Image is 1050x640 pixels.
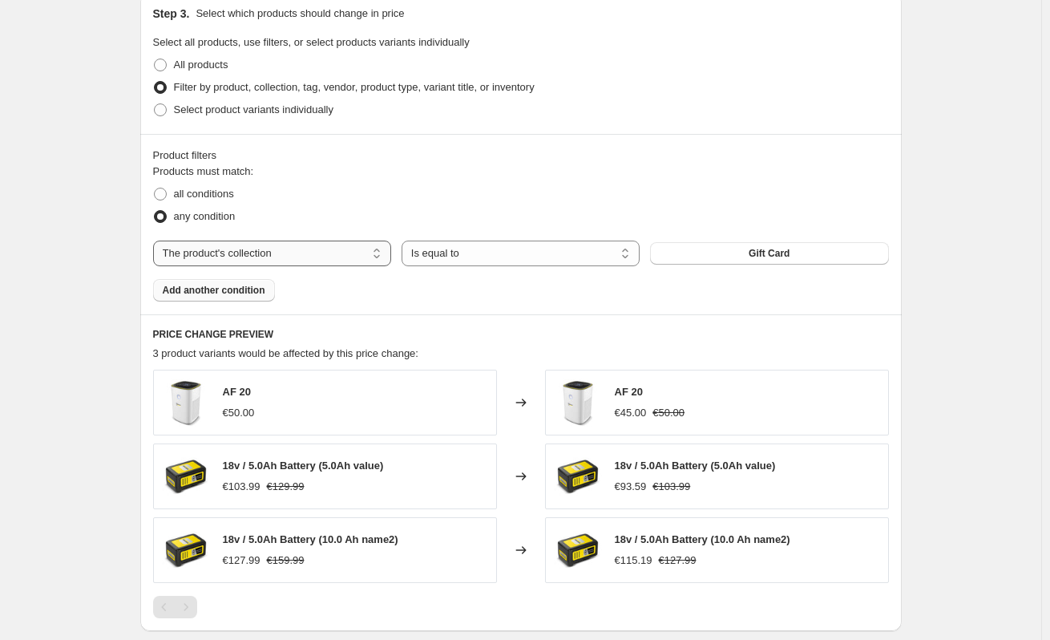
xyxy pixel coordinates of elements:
[153,148,889,164] div: Product filters
[163,284,265,297] span: Add another condition
[162,526,210,574] img: d2_3606627e-d60c-4afe-926d-0622be2d98dc_80x.jpg
[153,279,275,302] button: Add another condition
[615,553,652,569] div: €115.19
[153,6,190,22] h2: Step 3.
[554,526,602,574] img: d2_3606627e-d60c-4afe-926d-0622be2d98dc_80x.jpg
[615,533,790,545] span: 18v / 5.0Ah Battery (10.0 Ah name2)
[659,553,697,569] strike: €127.99
[267,553,305,569] strike: €159.99
[749,247,790,260] span: Gift Card
[223,553,260,569] div: €127.99
[153,36,470,48] span: Select all products, use filters, or select products variants individually
[153,165,254,177] span: Products must match:
[615,386,643,398] span: AF 20
[223,479,260,495] div: €103.99
[652,405,685,421] strike: €50.00
[554,452,602,500] img: d2_3606627e-d60c-4afe-926d-0622be2d98dc_80x.jpg
[223,460,384,472] span: 18v / 5.0Ah Battery (5.0Ah value)
[153,328,889,341] h6: PRICE CHANGE PREVIEW
[174,103,333,115] span: Select product variants individually
[650,242,888,265] button: Gift Card
[223,533,398,545] span: 18v / 5.0Ah Battery (10.0 Ah name2)
[615,479,647,495] div: €93.59
[174,188,234,200] span: all conditions
[267,479,305,495] strike: €129.99
[223,386,251,398] span: AF 20
[196,6,404,22] p: Select which products should change in price
[652,479,690,495] strike: €103.99
[174,59,228,71] span: All products
[162,452,210,500] img: d2_3606627e-d60c-4afe-926d-0622be2d98dc_80x.jpg
[174,81,535,93] span: Filter by product, collection, tag, vendor, product type, variant title, or inventory
[162,379,210,427] img: d2_dc4014d7-443a-47cf-9310-a2b3a1c95752_80x.jpg
[153,596,197,618] nav: Pagination
[153,347,418,359] span: 3 product variants would be affected by this price change:
[174,210,236,222] span: any condition
[223,405,255,421] div: €50.00
[615,405,647,421] div: €45.00
[554,379,602,427] img: d2_dc4014d7-443a-47cf-9310-a2b3a1c95752_80x.jpg
[615,460,776,472] span: 18v / 5.0Ah Battery (5.0Ah value)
